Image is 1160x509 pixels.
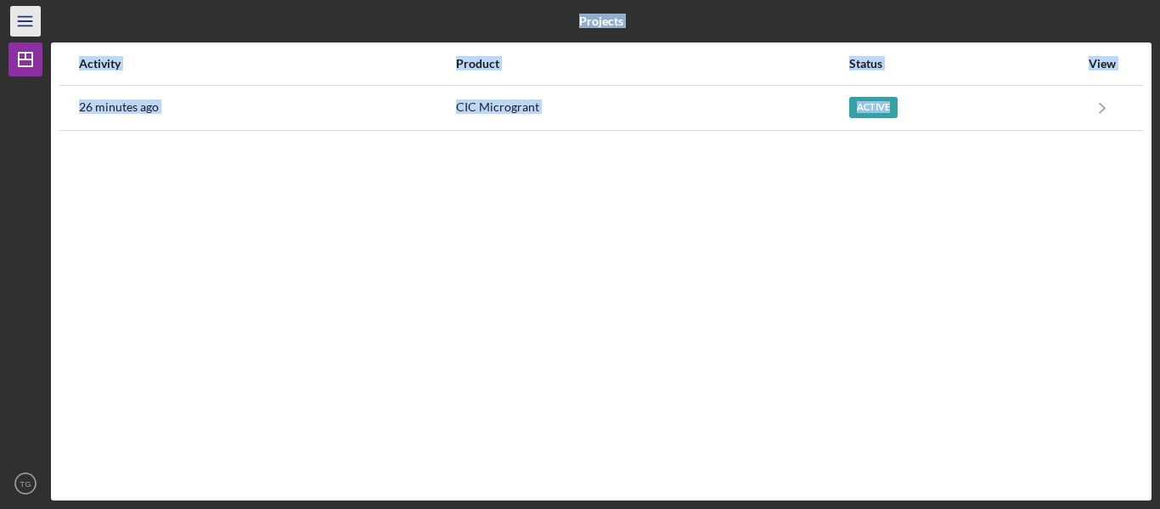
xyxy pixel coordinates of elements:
[1081,57,1123,71] div: View
[579,14,623,28] b: Projects
[849,57,1079,71] div: Status
[456,57,847,71] div: Product
[456,87,847,129] div: CIC Microgrant
[8,467,42,501] button: TG
[849,97,898,118] div: Active
[79,100,159,114] time: 2025-09-22 23:03
[20,479,31,489] text: TG
[79,57,454,71] div: Activity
